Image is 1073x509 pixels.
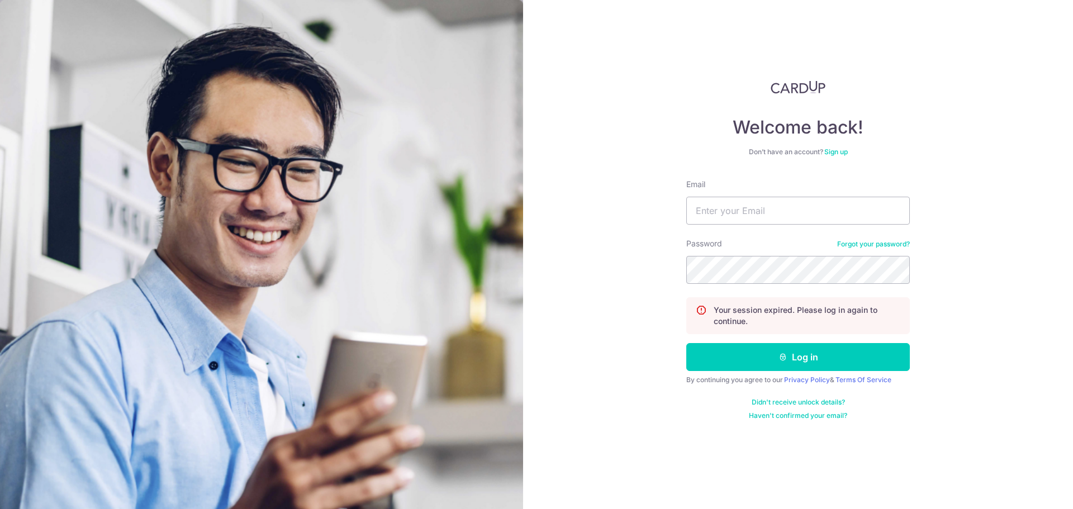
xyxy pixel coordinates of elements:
a: Forgot your password? [837,240,910,249]
label: Email [686,179,705,190]
a: Didn't receive unlock details? [752,398,845,407]
a: Sign up [824,148,848,156]
button: Log in [686,343,910,371]
label: Password [686,238,722,249]
div: Don’t have an account? [686,148,910,156]
a: Haven't confirmed your email? [749,411,847,420]
a: Privacy Policy [784,375,830,384]
input: Enter your Email [686,197,910,225]
img: CardUp Logo [771,80,825,94]
a: Terms Of Service [835,375,891,384]
div: By continuing you agree to our & [686,375,910,384]
h4: Welcome back! [686,116,910,139]
p: Your session expired. Please log in again to continue. [714,305,900,327]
